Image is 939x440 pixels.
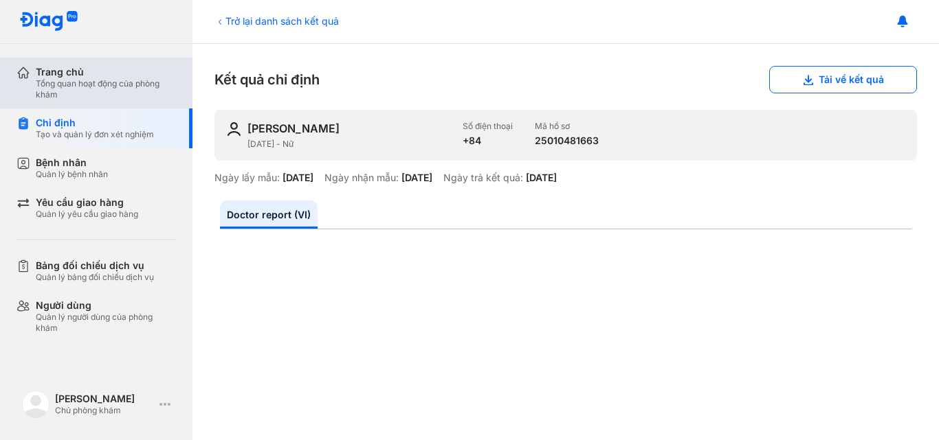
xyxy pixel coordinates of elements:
div: Trở lại danh sách kết quả [214,14,339,28]
div: Quản lý người dùng của phòng khám [36,312,176,334]
img: user-icon [225,121,242,137]
img: logo [22,391,49,418]
div: Bệnh nhân [36,157,108,169]
div: Yêu cầu giao hàng [36,196,138,209]
div: Tổng quan hoạt động của phòng khám [36,78,176,100]
div: Quản lý bệnh nhân [36,169,108,180]
div: [DATE] [526,172,557,184]
div: Tạo và quản lý đơn xét nghiệm [36,129,154,140]
button: Tải về kết quả [769,66,917,93]
div: [DATE] [401,172,432,184]
div: 25010481663 [535,135,599,147]
div: +84 [463,135,513,147]
div: [DATE] - Nữ [247,139,452,150]
div: Ngày lấy mẫu: [214,172,280,184]
div: Quản lý yêu cầu giao hàng [36,209,138,220]
div: Người dùng [36,299,176,312]
div: Chủ phòng khám [55,405,154,416]
div: Mã hồ sơ [535,121,599,132]
div: Trang chủ [36,66,176,78]
div: [PERSON_NAME] [247,121,340,136]
div: Chỉ định [36,117,154,129]
div: [PERSON_NAME] [55,393,154,405]
div: Bảng đối chiếu dịch vụ [36,259,154,272]
div: Ngày nhận mẫu: [324,172,399,184]
div: Kết quả chỉ định [214,66,917,93]
div: Quản lý bảng đối chiếu dịch vụ [36,272,154,283]
div: Số điện thoại [463,121,513,132]
img: logo [19,11,78,32]
div: [DATE] [283,172,313,184]
a: Doctor report (VI) [220,200,318,229]
div: Ngày trả kết quả: [443,172,523,184]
